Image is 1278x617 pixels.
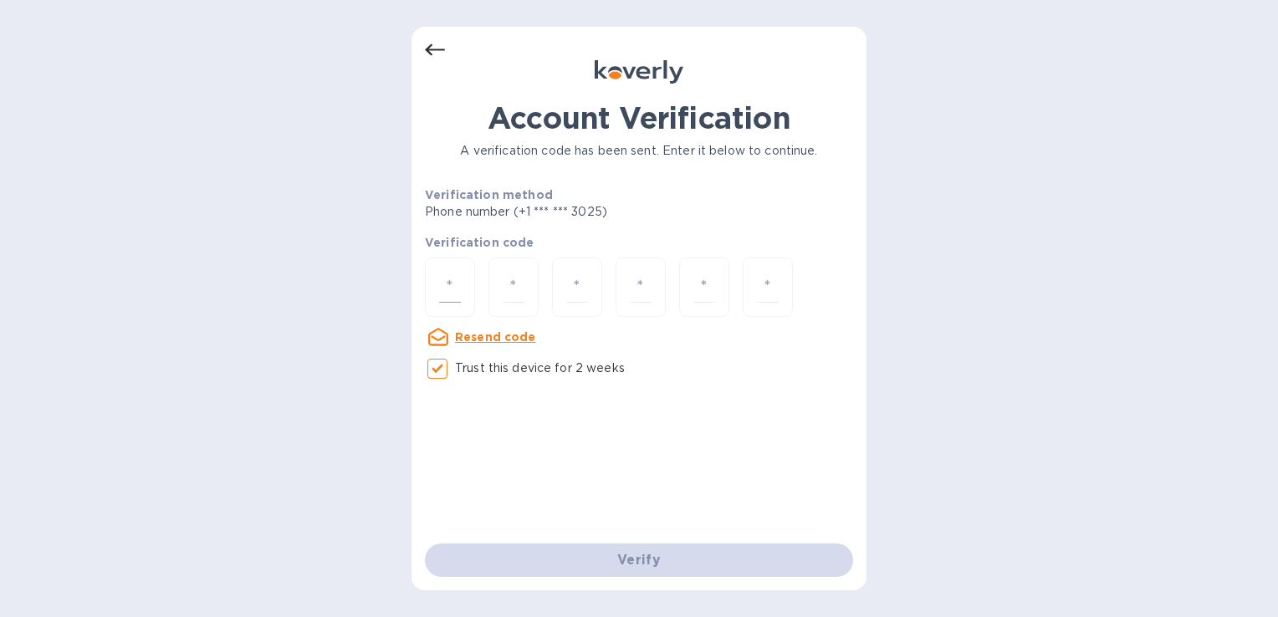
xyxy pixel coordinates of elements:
p: Trust this device for 2 weeks [455,359,625,377]
p: A verification code has been sent. Enter it below to continue. [425,142,853,160]
p: Verification code [425,234,853,251]
u: Resend code [455,330,536,344]
p: Phone number (+1 *** *** 3025) [425,203,735,221]
h1: Account Verification [425,100,853,135]
b: Verification method [425,188,553,201]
